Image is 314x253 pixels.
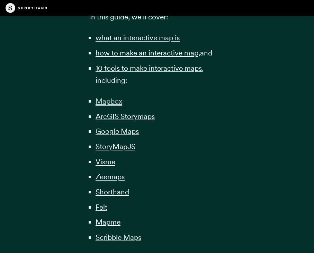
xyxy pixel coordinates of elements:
a: StoryMapJS [96,142,135,151]
a: Felt [96,203,107,211]
a: ArcGIS Storymaps [96,112,155,121]
a: what an interactive map is [96,33,180,42]
a: 10 tools to make interactive maps [96,64,202,72]
img: The Craft [6,3,47,13]
span: In this guide, we’ll cover: [89,12,168,21]
a: Mapbox [96,97,122,105]
a: Visme [96,157,115,166]
a: Shorthand [96,187,129,196]
span: Mapbox [96,97,122,106]
a: Scribble Maps [96,233,141,242]
a: Mapme [96,218,120,226]
a: Zeemaps [96,172,125,181]
a: Google Maps [96,127,139,136]
a: how to make an interactive map, [96,49,200,57]
span: and [200,49,212,57]
span: , including: [96,64,204,85]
